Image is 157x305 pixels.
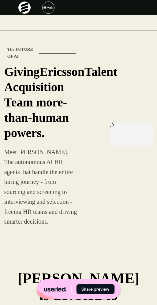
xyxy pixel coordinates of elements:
[4,65,40,79] strong: Giving
[4,147,79,227] p: Meet [PERSON_NAME]. The autonomous AI HR agents that handle the entire hiring journey - from sour...
[76,284,114,294] button: Share preview
[4,64,79,141] p: Ericsson
[4,65,118,140] strong: Talent Acquisition Team more-than-human powers.
[7,47,33,59] strong: The FUTURE OF AI
[36,4,37,11] p: ||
